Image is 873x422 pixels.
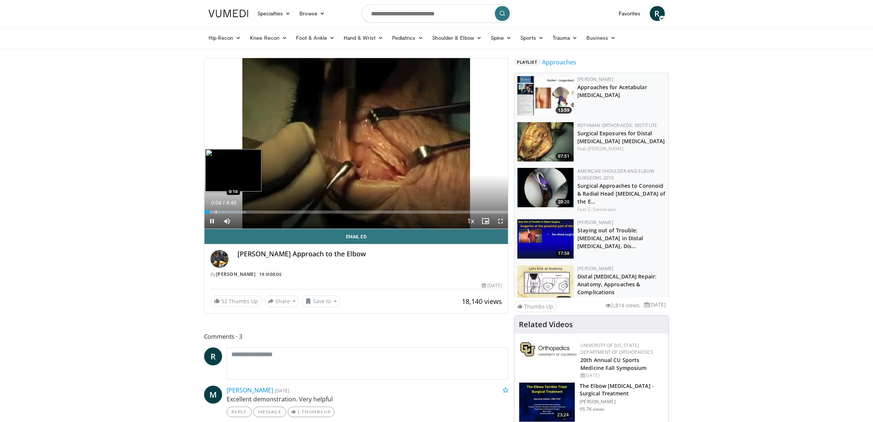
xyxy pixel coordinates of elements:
button: Save to [302,295,340,307]
span: 0:04 [211,200,221,206]
div: [DATE] [580,372,663,379]
a: 07:51 [517,122,574,162]
li: 2,814 views [606,301,640,310]
span: 07:51 [556,153,572,160]
a: Email Ed [204,229,508,244]
a: Trauma [548,30,582,45]
a: [PERSON_NAME] [588,145,624,152]
small: [DATE] [275,387,289,394]
a: Staying out of Trouble: [MEDICAL_DATA] in Distal [MEDICAL_DATA], Dis… [577,227,643,250]
span: 17:58 [556,250,572,257]
img: 70322_0000_3.png.150x105_q85_crop-smart_upscale.jpg [517,122,574,162]
a: University of [US_STATE] Department of Orthopaedics [580,342,653,355]
span: 18,140 views [462,297,502,306]
a: Hand & Wrist [339,30,388,45]
a: Approaches for Acetabular [MEDICAL_DATA] [577,84,647,99]
a: Reply [227,407,252,417]
a: R [204,347,222,365]
div: Progress Bar [204,211,508,214]
img: VuMedi Logo [209,10,248,17]
h4: Related Videos [519,320,573,329]
img: image.jpeg [205,149,261,192]
a: Surgical Exposures for Distal [MEDICAL_DATA] [MEDICAL_DATA] [577,130,665,145]
a: Sports [516,30,548,45]
span: Playlist [514,58,540,66]
img: Avatar [210,250,228,268]
a: [PERSON_NAME] [577,76,613,82]
span: 1 [297,409,300,415]
div: By [210,271,502,278]
a: [PERSON_NAME] [227,386,273,394]
p: 95.7K views [580,406,604,412]
a: Approaches [542,58,576,67]
a: Hip Recon [204,30,246,45]
a: 1 Thumbs Up [288,407,335,417]
img: stein2_1.png.150x105_q85_crop-smart_upscale.jpg [517,168,574,207]
img: Q2xRg7exoPLTwO8X4xMDoxOjB1O8AjAz_1.150x105_q85_crop-smart_upscale.jpg [517,219,574,259]
a: Business [582,30,620,45]
a: Thumbs Up [514,301,557,312]
span: 4:49 [226,200,236,206]
div: Feat. [577,145,666,152]
a: M [204,386,222,404]
p: Excellent demonstration. Very helpful [227,395,509,404]
video-js: Video Player [204,58,508,229]
span: 13:59 [556,107,572,114]
a: 10:05 [517,265,574,305]
div: [DATE] [482,282,502,289]
img: 162531_0000_1.png.150x105_q85_crop-smart_upscale.jpg [519,383,575,422]
h4: [PERSON_NAME] Approach to the Elbow [237,250,502,258]
span: 20:20 [556,199,572,205]
a: Foot & Ankle [292,30,339,45]
input: Search topics, interventions [362,4,512,22]
a: 20th Annual CU Sports Medicine Fall Symposium [580,356,646,371]
button: Enable picture-in-picture mode [478,214,493,229]
img: 289877_0000_1.png.150x105_q85_crop-smart_upscale.jpg [517,76,574,115]
a: 19 Videos [257,271,284,277]
a: Rothman Orthopaedic Institute [577,122,657,129]
a: 13:59 [517,76,574,115]
a: Favorites [614,6,645,21]
a: Distal [MEDICAL_DATA] Repair: Anatomy, Approaches & Complications [577,273,657,296]
a: Message [253,407,286,417]
span: Comments 3 [204,332,509,341]
span: / [223,200,225,206]
a: Pediatrics [388,30,428,45]
a: R [650,6,665,21]
li: [DATE] [644,301,666,309]
a: Browse [295,6,329,21]
button: Playback Rate [463,214,478,229]
span: 23:24 [554,411,572,419]
a: S. Steinmann [588,206,616,212]
button: Mute [219,214,234,229]
a: Spine [486,30,516,45]
a: 20:20 [517,168,574,207]
a: Specialties [253,6,295,21]
p: [PERSON_NAME] [580,399,664,405]
button: Fullscreen [493,214,508,229]
a: American Shoulder and Elbow Surgeons 2010 [577,168,654,181]
button: Pause [204,214,219,229]
img: 90401_0000_3.png.150x105_q85_crop-smart_upscale.jpg [517,265,574,305]
span: 10:05 [556,296,572,303]
img: 355603a8-37da-49b6-856f-e00d7e9307d3.png.150x105_q85_autocrop_double_scale_upscale_version-0.2.png [520,342,577,356]
a: [PERSON_NAME] [577,219,613,226]
a: Shoulder & Elbow [428,30,486,45]
h3: The Elbow [MEDICAL_DATA] - Surgical Treatment [580,382,664,397]
a: 17:58 [517,219,574,259]
a: [PERSON_NAME] [216,271,256,277]
div: Feat. [577,206,666,213]
span: 52 [221,298,227,305]
a: 23:24 The Elbow [MEDICAL_DATA] - Surgical Treatment [PERSON_NAME] 95.7K views [519,382,664,422]
a: Knee Recon [245,30,292,45]
a: Surgical Approaches to Coronoid & Radial Head [MEDICAL_DATA] of the E… [577,182,665,205]
a: [PERSON_NAME] [577,265,613,272]
a: 52 Thumbs Up [210,295,261,307]
button: Share [264,295,299,307]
